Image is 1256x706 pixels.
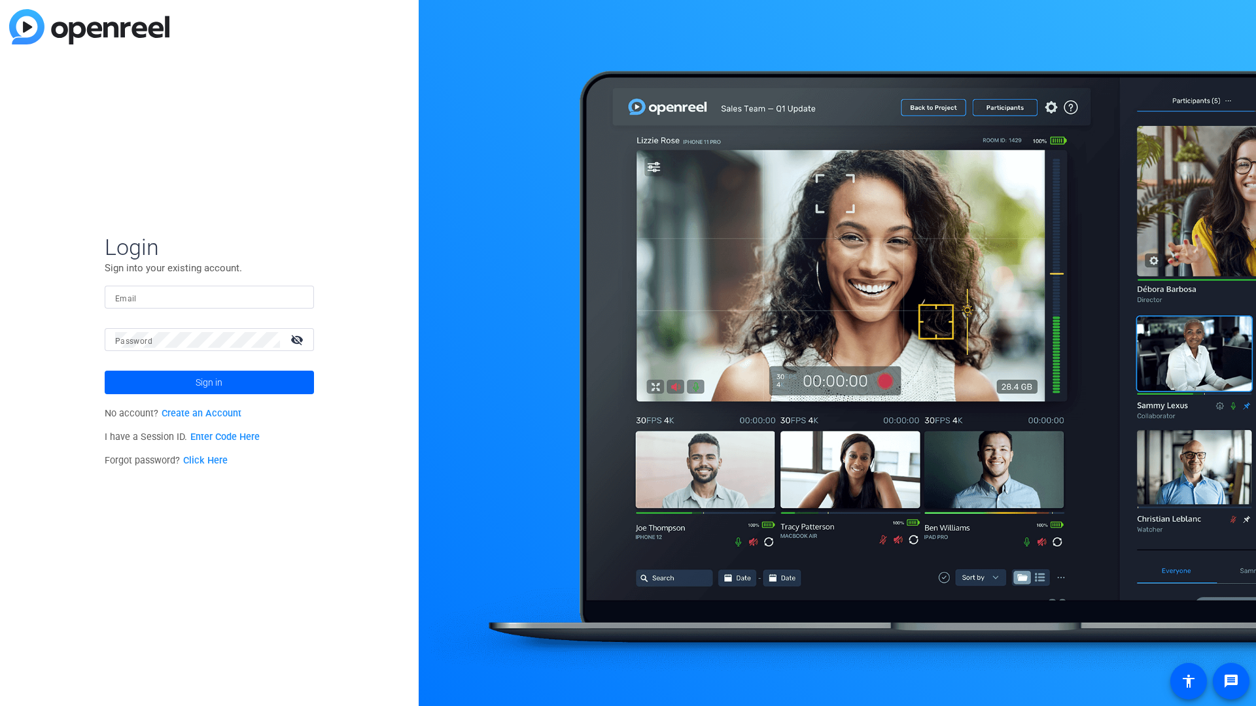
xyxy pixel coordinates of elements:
p: Sign into your existing account. [105,261,314,275]
span: No account? [105,408,241,419]
mat-label: Email [115,294,137,303]
a: Create an Account [162,408,241,419]
input: Enter Email Address [115,290,304,305]
a: Enter Code Here [190,431,260,443]
span: I have a Session ID. [105,431,260,443]
img: blue-gradient.svg [9,9,169,44]
a: Click Here [183,455,228,466]
span: Forgot password? [105,455,228,466]
mat-icon: accessibility [1181,673,1196,689]
mat-icon: message [1223,673,1239,689]
span: Login [105,233,314,261]
span: Sign in [196,366,222,399]
button: Sign in [105,371,314,394]
mat-label: Password [115,337,152,346]
mat-icon: visibility_off [283,330,314,349]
